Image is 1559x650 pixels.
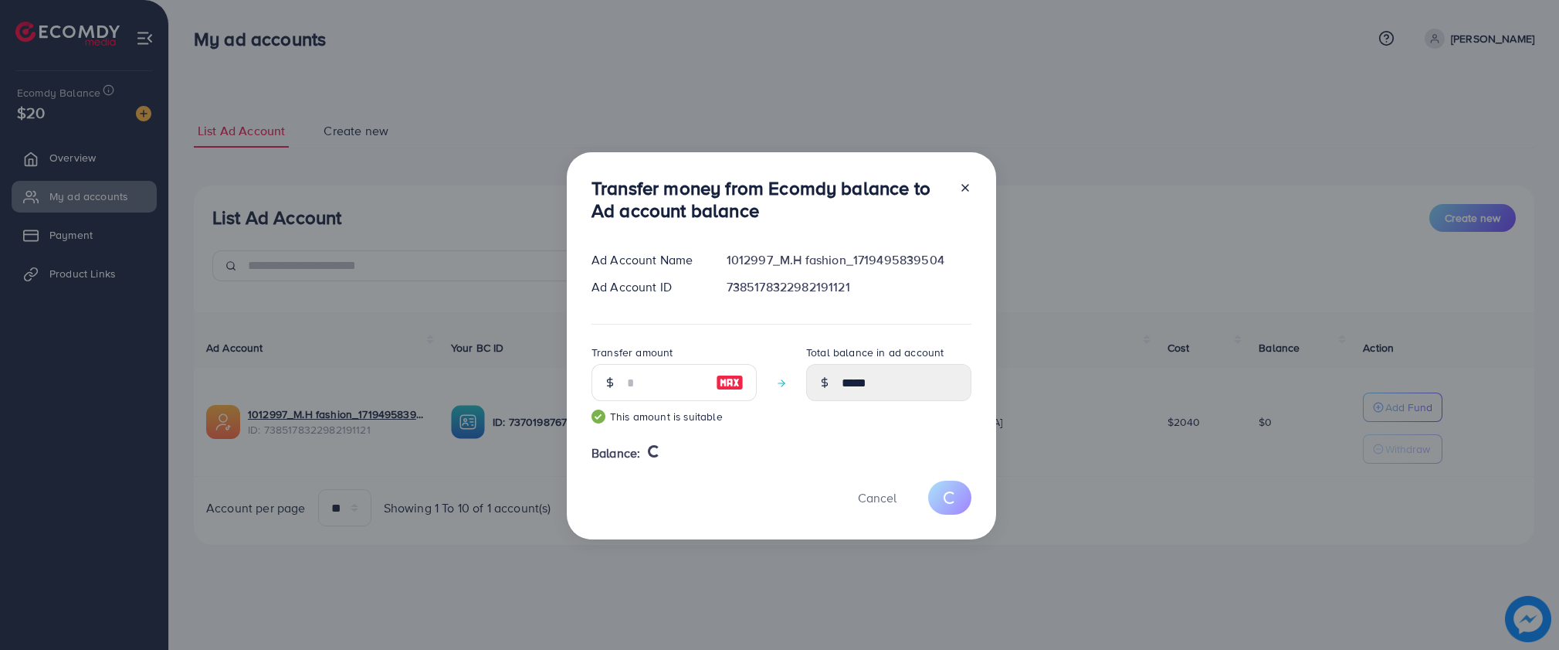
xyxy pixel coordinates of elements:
label: Total balance in ad account [806,345,944,360]
span: Cancel [858,489,896,506]
img: image [716,373,744,392]
div: Ad Account ID [579,278,714,296]
small: This amount is suitable [591,409,757,424]
span: Balance: [591,444,640,462]
button: Cancel [839,481,916,514]
label: Transfer amount [591,345,673,360]
div: 7385178322982191121 [714,278,984,296]
div: 1012997_M.H fashion_1719495839504 [714,251,984,269]
div: Ad Account Name [579,251,714,269]
h3: Transfer money from Ecomdy balance to Ad account balance [591,177,947,222]
img: guide [591,410,605,424]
